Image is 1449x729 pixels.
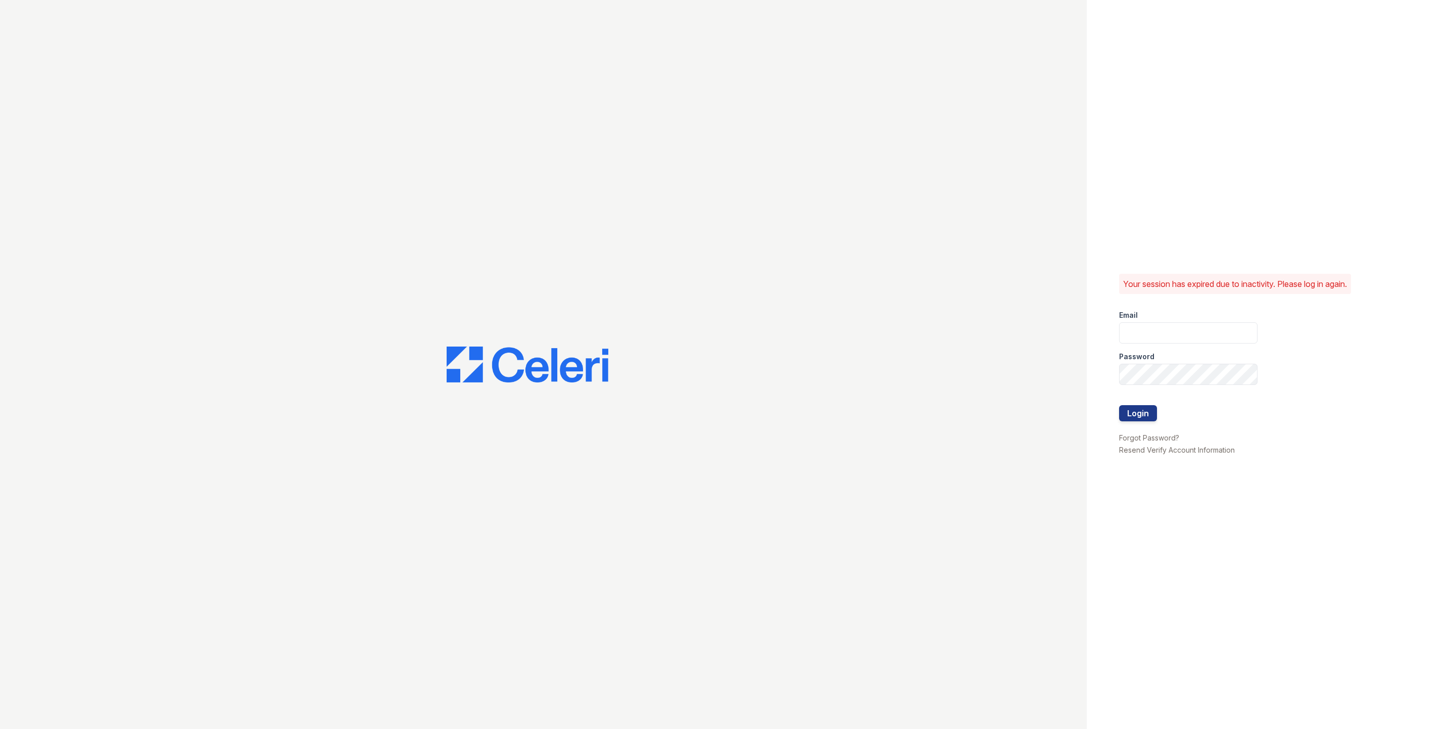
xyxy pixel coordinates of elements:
[447,347,608,383] img: CE_Logo_Blue-a8612792a0a2168367f1c8372b55b34899dd931a85d93a1a3d3e32e68fde9ad4.png
[1119,446,1235,454] a: Resend Verify Account Information
[1119,310,1138,320] label: Email
[1123,278,1347,290] p: Your session has expired due to inactivity. Please log in again.
[1119,352,1154,362] label: Password
[1119,405,1157,421] button: Login
[1119,433,1179,442] a: Forgot Password?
